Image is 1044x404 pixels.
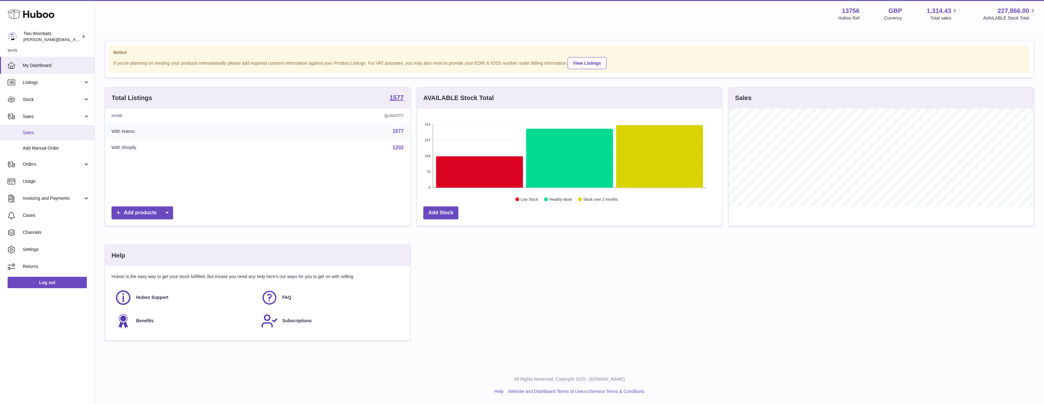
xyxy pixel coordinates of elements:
a: 227,866.00 AVAILABLE Stock Total [983,7,1036,21]
a: Subscriptions [261,312,401,330]
a: Log out [8,277,87,288]
a: View Listings [568,57,606,69]
a: Huboo Support [115,289,255,306]
a: 1577 [392,128,404,134]
span: Returns [23,264,90,270]
span: Settings [23,247,90,252]
span: Sales [23,114,83,120]
h3: Help [112,251,125,260]
a: 1577 [390,94,404,102]
a: 1202 [392,145,404,150]
div: Huboo Ref [838,15,860,21]
td: With Huboo [105,123,269,140]
div: If you're planning on sending your products internationally please add required customs informati... [113,56,1025,69]
span: Total sales [930,15,958,21]
div: Two Wombats [23,31,80,43]
img: alan@twowombats.com [8,32,17,41]
span: Orders [23,161,83,167]
a: Benefits [115,312,255,330]
span: [PERSON_NAME][EMAIL_ADDRESS][DOMAIN_NAME] [23,37,127,42]
li: and [506,389,644,395]
span: FAQ [282,294,292,300]
a: FAQ [261,289,401,306]
strong: Notice [113,50,1025,56]
span: Cases [23,212,90,218]
strong: 1577 [390,94,404,101]
span: Add Manual Order [23,145,90,151]
p: Huboo is the easy way to get your stock fulfilled. But incase you need any help here's our ways f... [112,274,404,280]
th: Name [105,109,269,123]
span: My Dashboard [23,62,90,68]
span: AVAILABLE Stock Total [983,15,1036,21]
span: Subscriptions [282,318,312,324]
span: Benefits [136,318,154,324]
h3: AVAILABLE Stock Total [423,94,494,102]
span: 1,314.43 [927,7,951,15]
span: Listings [23,80,83,86]
text: Low Stock [521,197,538,202]
text: 79 [426,170,430,174]
h3: Sales [735,94,751,102]
a: Service Terms & Conditions [590,389,644,394]
span: Huboo Support [136,294,168,300]
text: 237 [425,138,430,142]
span: Channels [23,229,90,235]
p: All Rights Reserved. Copyright 2025 - [DOMAIN_NAME] [100,376,1039,382]
span: Stock [23,97,83,103]
a: Help [494,389,504,394]
span: Invoicing and Payments [23,195,83,201]
text: Healthy stock [549,197,572,202]
a: 1,314.43 Total sales [927,7,959,21]
strong: GBP [888,7,902,15]
a: Add products [112,206,173,219]
text: Stock over 2 months [583,197,618,202]
span: 227,866.00 [998,7,1029,15]
text: 0 [428,186,430,189]
span: Sales [23,130,90,136]
a: Add Stock [423,206,458,219]
div: Currency [884,15,902,21]
a: Website and Dashboard Terms of Use [508,389,583,394]
th: Quantity [269,109,410,123]
h3: Total Listings [112,94,152,102]
span: Usage [23,178,90,184]
strong: 13756 [842,7,860,15]
text: 316 [425,122,430,126]
td: With Shopify [105,140,269,156]
text: 158 [425,154,430,158]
